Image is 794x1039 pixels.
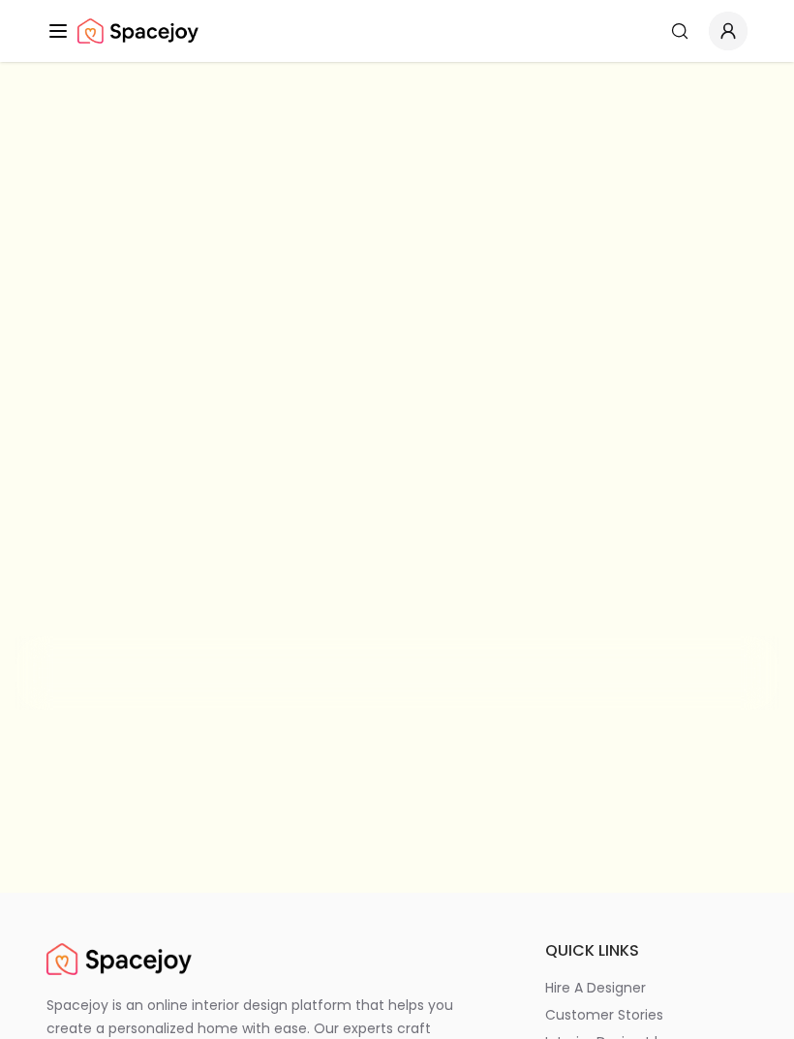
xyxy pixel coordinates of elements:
[77,12,198,50] a: Spacejoy
[545,978,748,997] a: hire a designer
[46,939,192,978] img: Spacejoy Logo
[77,12,198,50] img: Spacejoy Logo
[545,1005,663,1024] p: customer stories
[545,1005,748,1024] a: customer stories
[545,939,748,963] h6: quick links
[545,978,646,997] p: hire a designer
[46,939,192,978] a: Spacejoy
